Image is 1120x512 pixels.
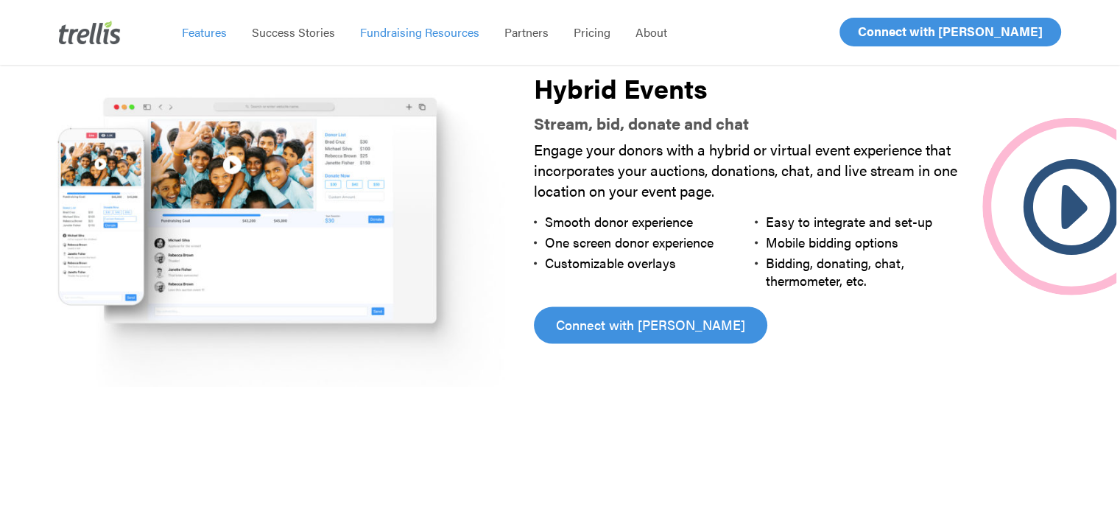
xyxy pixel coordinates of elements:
[504,24,549,41] span: Partners
[556,314,745,334] span: Connect with [PERSON_NAME]
[635,24,667,41] span: About
[169,25,239,40] a: Features
[574,24,610,41] span: Pricing
[252,24,335,41] span: Success Stories
[545,232,714,250] span: One screen donor experience
[360,24,479,41] span: Fundraising Resources
[766,232,898,250] span: Mobile bidding options
[348,25,492,40] a: Fundraising Resources
[59,21,121,44] img: Trellis
[534,138,957,200] span: Engage your donors with a hybrid or virtual event experience that incorporates your auctions, don...
[545,211,693,230] span: Smooth donor experience
[545,253,676,271] span: Customizable overlays
[534,69,708,107] strong: Hybrid Events
[766,211,932,230] span: Easy to integrate and set-up
[623,25,680,40] a: About
[492,25,561,40] a: Partners
[534,306,767,343] a: Connect with [PERSON_NAME]
[239,25,348,40] a: Success Stories
[858,22,1043,40] span: Connect with [PERSON_NAME]
[561,25,623,40] a: Pricing
[839,18,1061,46] a: Connect with [PERSON_NAME]
[534,111,749,134] strong: Stream, bid, donate and chat
[766,253,904,289] span: Bidding, donating, chat, thermometer, etc.
[182,24,227,41] span: Features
